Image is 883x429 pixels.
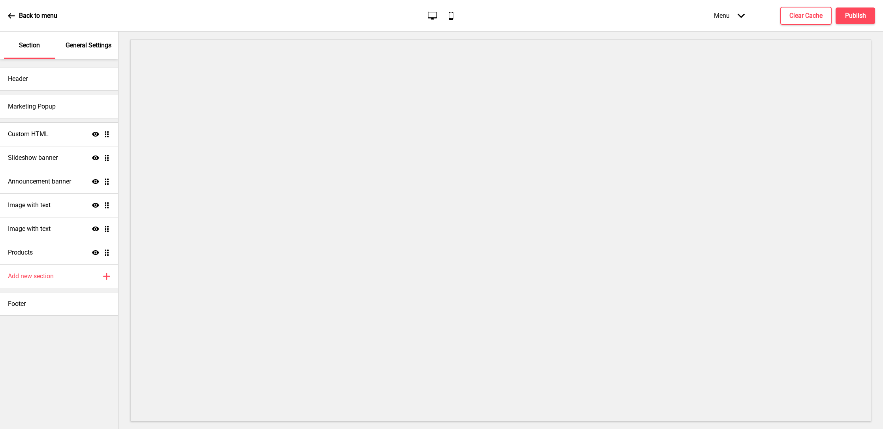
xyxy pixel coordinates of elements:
h4: Announcement banner [8,177,71,186]
h4: Products [8,248,33,257]
h4: Header [8,75,28,83]
h4: Clear Cache [789,11,823,20]
h4: Footer [8,300,26,308]
h4: Publish [845,11,866,20]
h4: Image with text [8,225,51,233]
button: Publish [836,7,875,24]
p: Back to menu [19,11,57,20]
h4: Custom HTML [8,130,49,139]
h4: Add new section [8,272,54,281]
h4: Slideshow banner [8,154,58,162]
p: Section [19,41,40,50]
div: Menu [706,4,753,27]
h4: Image with text [8,201,51,210]
button: Clear Cache [780,7,832,25]
a: Back to menu [8,5,57,26]
p: General Settings [66,41,111,50]
h4: Marketing Popup [8,102,56,111]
